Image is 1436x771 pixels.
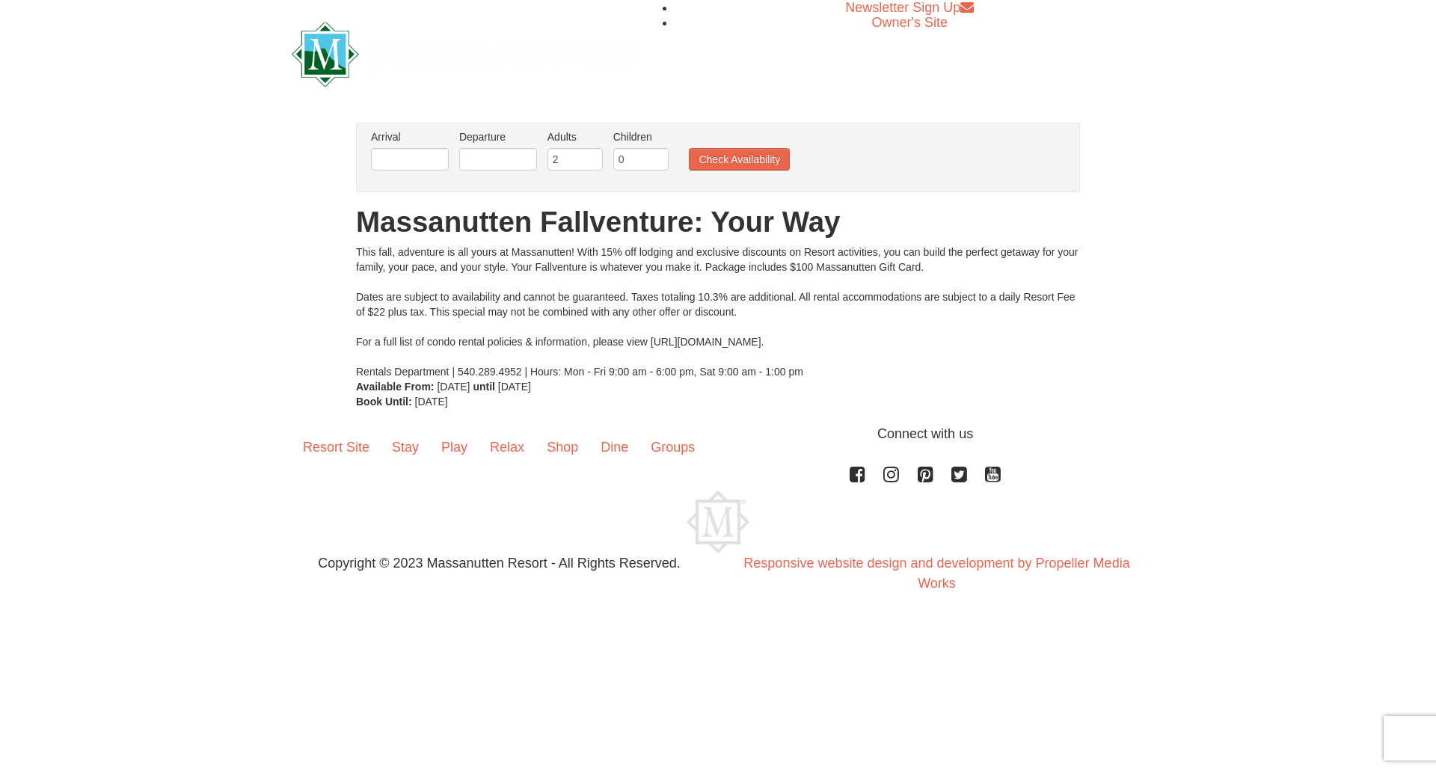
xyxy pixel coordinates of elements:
[292,34,634,70] a: Massanutten Resort
[415,396,448,408] span: [DATE]
[498,381,531,393] span: [DATE]
[479,424,536,470] a: Relax
[547,129,603,144] label: Adults
[371,129,449,144] label: Arrival
[639,424,706,470] a: Groups
[292,424,381,470] a: Resort Site
[356,396,412,408] strong: Book Until:
[280,553,718,574] p: Copyright © 2023 Massanutten Resort - All Rights Reserved.
[356,207,1080,237] h1: Massanutten Fallventure: Your Way
[473,381,495,393] strong: until
[613,129,669,144] label: Children
[292,424,1144,444] p: Connect with us
[689,148,790,171] button: Check Availability
[356,245,1080,379] div: This fall, adventure is all yours at Massanutten! With 15% off lodging and exclusive discounts on...
[536,424,589,470] a: Shop
[292,22,634,87] img: Massanutten Resort Logo
[743,556,1129,591] a: Responsive website design and development by Propeller Media Works
[381,424,430,470] a: Stay
[589,424,639,470] a: Dine
[687,491,749,553] img: Massanutten Resort Logo
[872,15,948,30] a: Owner's Site
[437,381,470,393] span: [DATE]
[430,424,479,470] a: Play
[356,381,435,393] strong: Available From:
[459,129,537,144] label: Departure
